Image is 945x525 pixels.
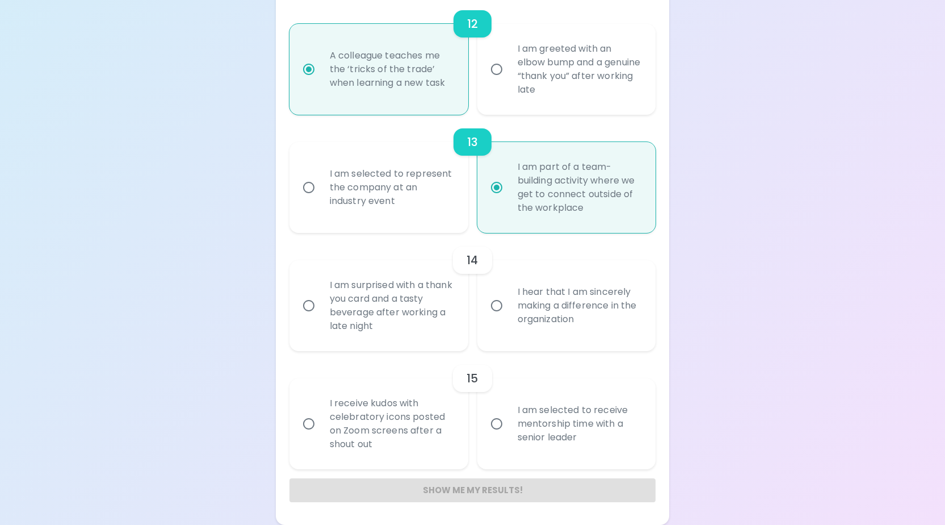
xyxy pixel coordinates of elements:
[321,383,462,465] div: I receive kudos with celebratory icons posted on Zoom screens after a shout out
[467,133,478,151] h6: 13
[467,369,478,388] h6: 15
[509,390,650,458] div: I am selected to receive mentorship time with a senior leader
[289,233,656,351] div: choice-group-check
[509,28,650,110] div: I am greeted with an elbow bump and a genuine “thank you” after working late
[509,147,650,228] div: I am part of a team-building activity where we get to connect outside of the workplace
[289,115,656,233] div: choice-group-check
[321,265,462,347] div: I am surprised with a thank you card and a tasty beverage after working a late night
[321,153,462,222] div: I am selected to represent the company at an industry event
[467,15,478,33] h6: 12
[467,251,478,269] h6: 14
[509,272,650,340] div: I hear that I am sincerely making a difference in the organization
[321,35,462,103] div: A colleague teaches me the ‘tricks of the trade’ when learning a new task
[289,351,656,469] div: choice-group-check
